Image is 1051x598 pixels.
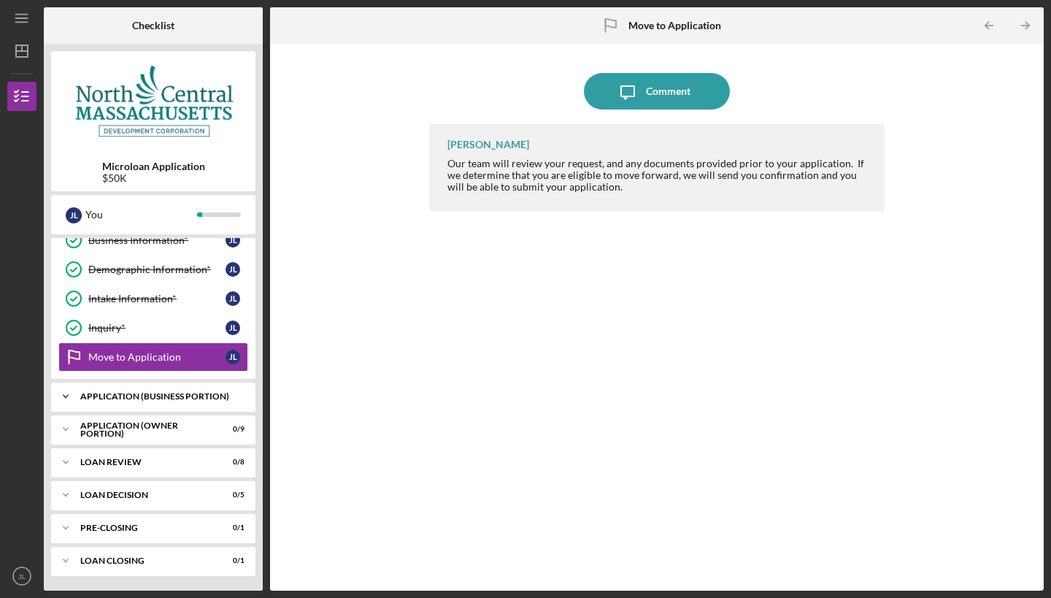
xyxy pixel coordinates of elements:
[447,139,529,150] div: [PERSON_NAME]
[218,524,245,532] div: 0 / 1
[7,561,36,591] button: JL
[58,313,248,342] a: Inquiry*JL
[88,351,226,363] div: Move to Application
[85,202,197,227] div: You
[226,233,240,248] div: J L
[226,291,240,306] div: J L
[447,158,870,193] div: Our team will review your request, and any documents provided prior to your application. If we de...
[226,350,240,364] div: J L
[58,255,248,284] a: Demographic Information*JL
[80,491,208,499] div: LOAN DECISION
[58,226,248,255] a: Business Information*JL
[80,421,208,438] div: APPLICATION (OWNER PORTION)
[102,172,205,184] div: $50K
[88,322,226,334] div: Inquiry*
[646,73,690,110] div: Comment
[226,262,240,277] div: J L
[80,524,208,532] div: PRE-CLOSING
[18,572,26,580] text: JL
[218,556,245,565] div: 0 / 1
[88,293,226,304] div: Intake Information*
[80,556,208,565] div: LOAN CLOSING
[80,458,208,467] div: LOAN REVIEW
[226,321,240,335] div: J L
[80,392,237,401] div: APPLICATION (BUSINESS PORTION)
[58,284,248,313] a: Intake Information*JL
[66,207,82,223] div: J L
[584,73,730,110] button: Comment
[218,491,245,499] div: 0 / 5
[218,425,245,434] div: 0 / 9
[132,20,174,31] b: Checklist
[628,20,721,31] b: Move to Application
[51,58,255,146] img: Product logo
[88,234,226,246] div: Business Information*
[218,458,245,467] div: 0 / 8
[88,264,226,275] div: Demographic Information*
[58,342,248,372] a: Move to ApplicationJL
[102,161,205,172] b: Microloan Application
